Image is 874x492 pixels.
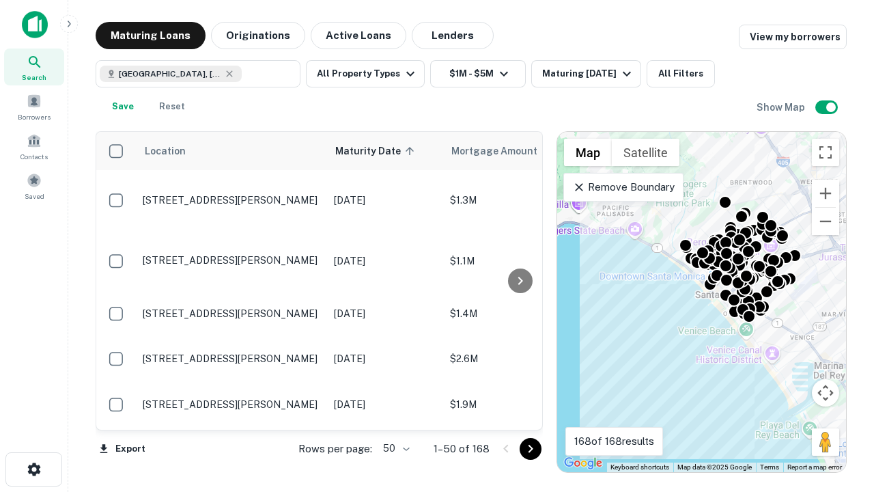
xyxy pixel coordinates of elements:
button: Show satellite imagery [612,139,679,166]
p: 168 of 168 results [574,433,654,450]
h6: Show Map [757,100,807,115]
div: Maturing [DATE] [542,66,635,82]
button: Active Loans [311,22,406,49]
p: $1.3M [450,193,587,208]
button: Reset [150,93,194,120]
span: Borrowers [18,111,51,122]
button: Lenders [412,22,494,49]
span: Contacts [20,151,48,162]
th: Maturity Date [327,132,443,170]
p: $1.9M [450,397,587,412]
span: [GEOGRAPHIC_DATA], [GEOGRAPHIC_DATA], [GEOGRAPHIC_DATA] [119,68,221,80]
span: Mortgage Amount [451,143,555,159]
button: All Filters [647,60,715,87]
div: 50 [378,439,412,459]
th: Location [136,132,327,170]
p: [STREET_ADDRESS][PERSON_NAME] [143,254,320,266]
button: Drag Pegman onto the map to open Street View [812,428,839,456]
a: Report a map error [787,463,842,471]
p: [DATE] [334,193,436,208]
p: $2.6M [450,351,587,366]
button: $1M - $5M [430,60,526,87]
p: Remove Boundary [572,179,674,195]
p: [DATE] [334,351,436,366]
a: Contacts [4,128,64,165]
p: Rows per page: [298,441,372,457]
a: Open this area in Google Maps (opens a new window) [561,454,606,472]
p: [DATE] [334,254,436,269]
img: Google [561,454,606,472]
button: Zoom in [812,180,839,207]
button: Maturing [DATE] [531,60,641,87]
div: 0 0 [557,132,846,472]
button: Originations [211,22,305,49]
span: Map data ©2025 Google [677,463,752,471]
p: [DATE] [334,306,436,321]
p: [STREET_ADDRESS][PERSON_NAME] [143,307,320,320]
button: Export [96,439,149,459]
button: Keyboard shortcuts [610,463,669,472]
img: capitalize-icon.png [22,11,48,38]
p: [STREET_ADDRESS][PERSON_NAME] [143,398,320,411]
a: Terms (opens in new tab) [760,463,779,471]
button: Toggle fullscreen view [812,139,839,166]
button: Show street map [564,139,612,166]
button: Save your search to get updates of matches that match your search criteria. [101,93,145,120]
button: Go to next page [520,438,541,460]
p: 1–50 of 168 [434,441,490,457]
p: [STREET_ADDRESS][PERSON_NAME] [143,194,320,206]
a: Search [4,49,64,85]
a: View my borrowers [739,25,847,49]
p: $1.4M [450,306,587,321]
button: Maturing Loans [96,22,206,49]
p: [DATE] [334,397,436,412]
span: Location [144,143,186,159]
th: Mortgage Amount [443,132,593,170]
a: Borrowers [4,88,64,125]
span: Saved [25,191,44,202]
p: [STREET_ADDRESS][PERSON_NAME] [143,353,320,365]
span: Maturity Date [335,143,419,159]
button: All Property Types [306,60,425,87]
a: Saved [4,167,64,204]
p: $1.1M [450,254,587,269]
iframe: Chat Widget [806,339,874,405]
button: Zoom out [812,208,839,235]
span: Search [22,72,46,83]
